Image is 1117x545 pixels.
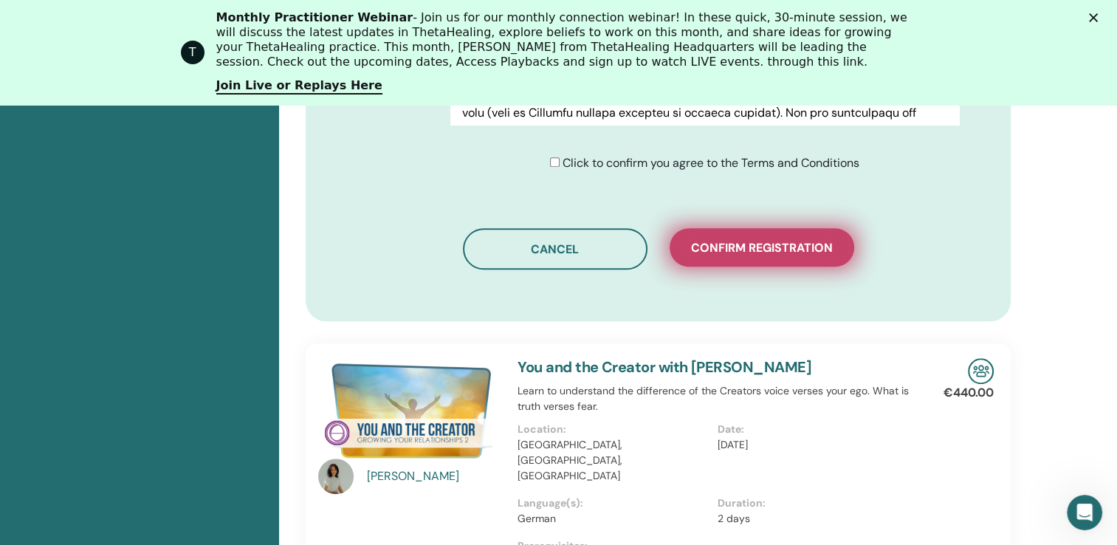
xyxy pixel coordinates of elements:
[968,358,994,384] img: In-Person Seminar
[531,241,579,257] span: Cancel
[518,383,917,414] p: Learn to understand the difference of the Creators voice verses your ego. What is truth verses fear.
[463,228,647,270] button: Cancel
[367,467,503,485] a: [PERSON_NAME]
[216,78,382,95] a: Join Live or Replays Here
[518,437,708,484] p: [GEOGRAPHIC_DATA], [GEOGRAPHIC_DATA], [GEOGRAPHIC_DATA]
[718,511,908,527] p: 2 days
[518,357,811,377] a: You and the Creator with [PERSON_NAME]
[691,240,833,256] span: Confirm registration
[318,459,354,494] img: default.png
[563,155,859,171] span: Click to confirm you agree to the Terms and Conditions
[518,511,708,527] p: German
[216,10,413,24] b: Monthly Practitioner Webinar
[718,422,908,437] p: Date:
[216,10,913,69] div: - Join us for our monthly connection webinar! In these quick, 30-minute session, we will discuss ...
[181,41,205,64] div: Profile image for ThetaHealing
[718,437,908,453] p: [DATE]
[944,384,994,402] p: €440.00
[670,228,854,267] button: Confirm registration
[518,422,708,437] p: Location:
[718,496,908,511] p: Duration:
[1089,13,1104,22] div: Close
[318,358,500,463] img: You and the Creator
[1067,495,1102,530] iframe: Intercom live chat
[518,496,708,511] p: Language(s):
